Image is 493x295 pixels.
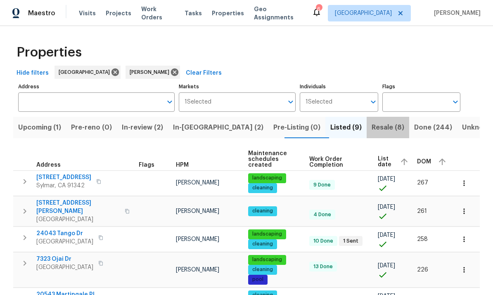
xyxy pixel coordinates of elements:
[28,9,55,17] span: Maestro
[417,180,428,186] span: 267
[382,84,460,89] label: Flags
[141,5,175,21] span: Work Orders
[417,208,427,214] span: 261
[71,122,112,133] span: Pre-reno (0)
[130,68,173,76] span: [PERSON_NAME]
[36,162,61,168] span: Address
[306,99,332,106] span: 1 Selected
[450,96,461,108] button: Open
[17,68,49,78] span: Hide filters
[18,84,175,89] label: Address
[372,122,404,133] span: Resale (8)
[249,184,276,191] span: cleaning
[249,175,285,182] span: landscaping
[176,180,219,186] span: [PERSON_NAME]
[36,215,120,224] span: [GEOGRAPHIC_DATA]
[316,5,322,13] div: 6
[378,204,395,210] span: [DATE]
[17,48,82,57] span: Properties
[414,122,452,133] span: Done (244)
[176,208,219,214] span: [PERSON_NAME]
[36,255,93,263] span: 7323 Ojai Dr
[176,162,189,168] span: HPM
[126,66,180,79] div: [PERSON_NAME]
[106,9,131,17] span: Projects
[310,182,334,189] span: 9 Done
[176,236,219,242] span: [PERSON_NAME]
[378,156,393,168] span: List date
[300,84,378,89] label: Individuals
[36,199,120,215] span: [STREET_ADDRESS][PERSON_NAME]
[273,122,320,133] span: Pre-Listing (0)
[212,9,244,17] span: Properties
[249,241,276,248] span: cleaning
[13,66,52,81] button: Hide filters
[335,9,392,17] span: [GEOGRAPHIC_DATA]
[378,232,395,238] span: [DATE]
[18,122,61,133] span: Upcoming (1)
[122,122,163,133] span: In-review (2)
[285,96,296,108] button: Open
[340,238,362,245] span: 1 Sent
[164,96,175,108] button: Open
[249,266,276,273] span: cleaning
[417,159,431,165] span: DOM
[249,256,285,263] span: landscaping
[249,276,267,283] span: pool
[248,151,295,168] span: Maintenance schedules created
[310,238,337,245] span: 10 Done
[176,267,219,273] span: [PERSON_NAME]
[179,84,296,89] label: Markets
[59,68,113,76] span: [GEOGRAPHIC_DATA]
[249,231,285,238] span: landscaping
[431,9,481,17] span: [PERSON_NAME]
[254,5,302,21] span: Geo Assignments
[330,122,362,133] span: Listed (9)
[310,211,334,218] span: 4 Done
[36,263,93,271] span: [GEOGRAPHIC_DATA]
[185,10,202,16] span: Tasks
[310,263,336,270] span: 13 Done
[36,173,91,182] span: [STREET_ADDRESS]
[417,236,428,242] span: 258
[186,68,222,78] span: Clear Filters
[249,208,276,215] span: cleaning
[55,66,121,79] div: [GEOGRAPHIC_DATA]
[139,162,154,168] span: Flags
[36,229,93,238] span: 24043 Tango Dr
[378,176,395,182] span: [DATE]
[417,267,428,273] span: 226
[79,9,96,17] span: Visits
[378,263,395,269] span: [DATE]
[185,99,211,106] span: 1 Selected
[36,238,93,246] span: [GEOGRAPHIC_DATA]
[309,156,364,168] span: Work Order Completion
[173,122,263,133] span: In-[GEOGRAPHIC_DATA] (2)
[36,182,91,190] span: Sylmar, CA 91342
[183,66,225,81] button: Clear Filters
[367,96,379,108] button: Open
